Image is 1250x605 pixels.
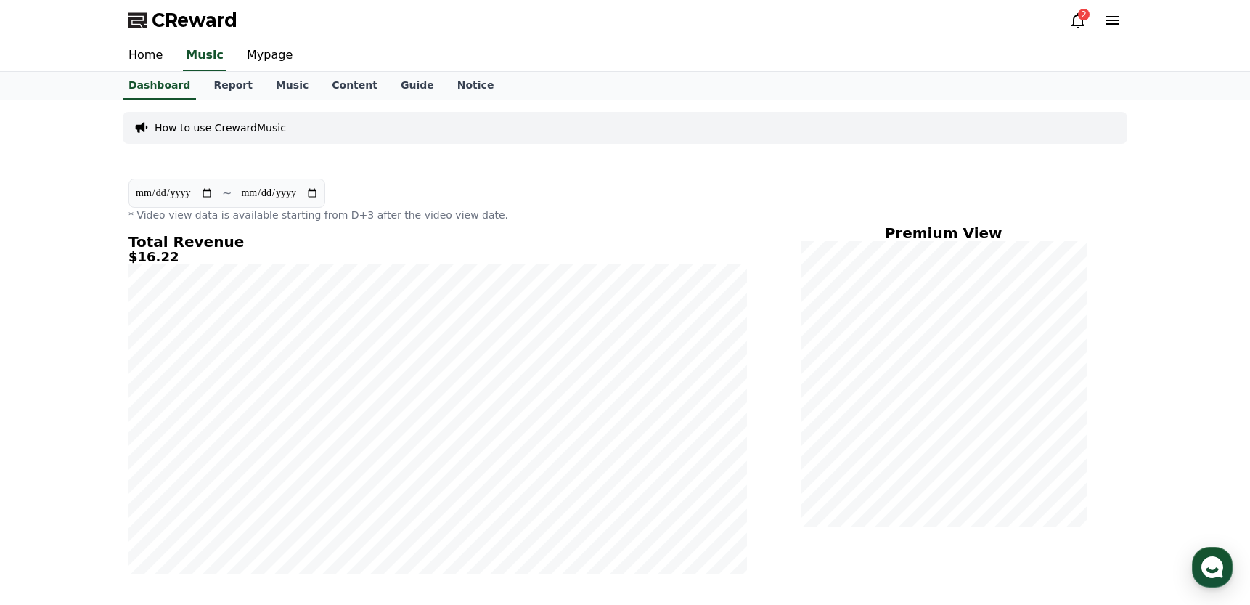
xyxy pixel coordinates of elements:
a: Guide [389,72,446,100]
a: Music [183,41,226,71]
div: 2 [1078,9,1090,20]
a: How to use CrewardMusic [155,121,286,135]
h5: $16.22 [128,250,747,264]
a: Content [320,72,389,100]
a: Mypage [235,41,304,71]
h4: Premium View [800,225,1087,241]
h4: Total Revenue [128,234,747,250]
a: Music [264,72,320,100]
p: * Video view data is available starting from D+3 after the video view date. [128,208,747,222]
a: CReward [128,9,237,32]
a: Dashboard [123,72,196,100]
p: ~ [222,184,232,202]
span: CReward [152,9,237,32]
a: Notice [446,72,506,100]
a: Home [117,41,174,71]
a: 2 [1069,12,1087,29]
a: Report [202,72,264,100]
